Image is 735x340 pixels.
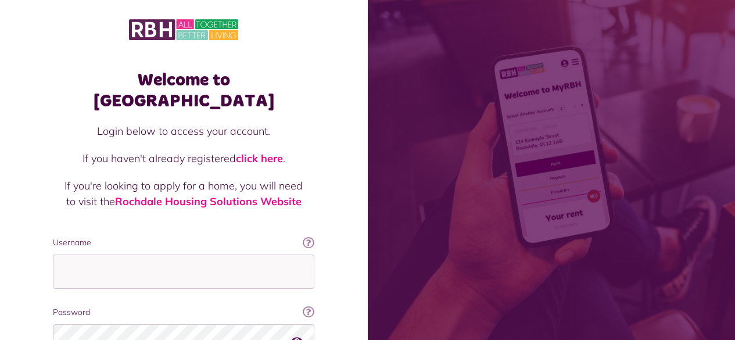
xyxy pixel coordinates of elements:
label: Username [53,237,314,249]
img: MyRBH [129,17,238,42]
h1: Welcome to [GEOGRAPHIC_DATA] [53,70,314,112]
p: If you're looking to apply for a home, you will need to visit the [64,178,303,209]
a: click here [236,152,283,165]
p: If you haven't already registered . [64,151,303,166]
p: Login below to access your account. [64,123,303,139]
label: Password [53,306,314,318]
a: Rochdale Housing Solutions Website [115,195,302,208]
